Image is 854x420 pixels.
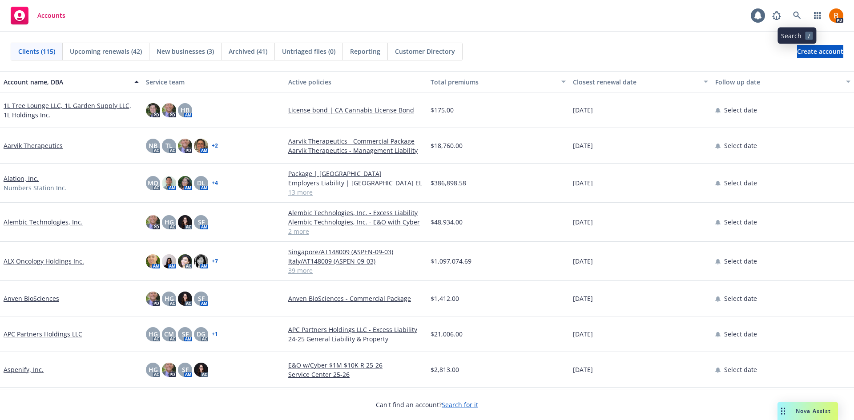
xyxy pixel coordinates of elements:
a: Aspenify, Inc. [4,365,44,374]
a: Alation, Inc. [4,174,39,183]
span: [DATE] [573,329,593,339]
img: photo [178,176,192,190]
span: TL [165,141,173,150]
span: [DATE] [573,217,593,227]
a: APC Partners Holdings LLC [4,329,82,339]
a: + 2 [212,143,218,148]
span: $48,934.00 [431,217,463,227]
img: photo [178,215,192,229]
div: Total premiums [431,77,556,87]
span: [DATE] [573,178,593,188]
a: 1L Tree Lounge LLC, 1L Garden Supply LLC, 1L Holdings Inc. [4,101,139,120]
a: E&O w/Cyber $1M $10K R 25-26 [288,360,423,370]
span: Select date [724,294,757,303]
span: [DATE] [573,105,593,115]
span: Untriaged files (0) [282,47,335,56]
span: Select date [724,329,757,339]
span: [DATE] [573,256,593,266]
button: Closest renewal date [569,71,712,92]
a: Singapore/AT148009 (ASPEN-09-03) [288,247,423,256]
span: MQ [148,178,158,188]
span: $386,898.58 [431,178,466,188]
a: Italy/AT148009 (ASPEN-09-03) [288,256,423,266]
img: photo [146,215,160,229]
div: Account name, DBA [4,77,129,87]
a: ALX Oncology Holdings Inc. [4,256,84,266]
a: Create account [797,45,843,58]
span: HG [165,217,174,227]
a: Anven BioSciences - Commercial Package [288,294,423,303]
span: [DATE] [573,294,593,303]
span: [DATE] [573,141,593,150]
a: 2 more [288,227,423,236]
a: Search for it [442,400,478,409]
img: photo [178,139,192,153]
span: DG [197,329,205,339]
a: 13 more [288,188,423,197]
a: Employers Liability | [GEOGRAPHIC_DATA] EL [288,178,423,188]
img: photo [146,254,160,268]
a: APC Partners Holdings LLC - Excess Liability [288,325,423,334]
a: + 7 [212,259,218,264]
span: Customer Directory [395,47,455,56]
span: Archived (41) [229,47,267,56]
img: photo [162,176,176,190]
span: Select date [724,256,757,266]
a: + 4 [212,180,218,186]
a: Alembic Technologies, Inc. [4,217,83,227]
a: 24-25 General Liability & Property [288,334,423,344]
span: NB [149,141,157,150]
a: Aarvik Therapeutics - Commercial Package [288,136,423,146]
span: SF [198,294,205,303]
span: Select date [724,178,757,188]
img: photo [178,292,192,306]
a: Accounts [7,3,69,28]
span: DL [197,178,205,188]
span: Clients (115) [18,47,55,56]
a: Report a Bug [768,7,786,24]
img: photo [194,139,208,153]
div: Active policies [288,77,423,87]
a: Aarvik Therapeutics - Management Liability [288,146,423,155]
span: $1,412.00 [431,294,459,303]
span: Select date [724,365,757,374]
button: Total premiums [427,71,569,92]
span: Can't find an account? [376,400,478,409]
span: [DATE] [573,365,593,374]
img: photo [194,363,208,377]
span: New businesses (3) [157,47,214,56]
span: HG [149,365,158,374]
span: SF [198,217,205,227]
img: photo [194,254,208,268]
span: $1,097,074.69 [431,256,471,266]
span: Accounts [37,12,65,19]
a: Switch app [809,7,826,24]
a: Anven BioSciences [4,294,59,303]
span: SF [182,365,189,374]
span: Create account [797,43,843,60]
div: Drag to move [777,402,789,420]
img: photo [162,103,176,117]
div: Closest renewal date [573,77,698,87]
img: photo [162,363,176,377]
img: photo [178,254,192,268]
a: Alembic Technologies, Inc. - Excess Liability [288,208,423,217]
button: Service team [142,71,285,92]
button: Follow up date [712,71,854,92]
span: Select date [724,141,757,150]
span: Upcoming renewals (42) [70,47,142,56]
span: HG [165,294,174,303]
span: Reporting [350,47,380,56]
span: Numbers Station Inc. [4,183,67,192]
a: License bond | CA Cannabis License Bond [288,105,423,115]
span: Nova Assist [796,407,831,415]
span: $2,813.00 [431,365,459,374]
span: HB [181,105,189,115]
